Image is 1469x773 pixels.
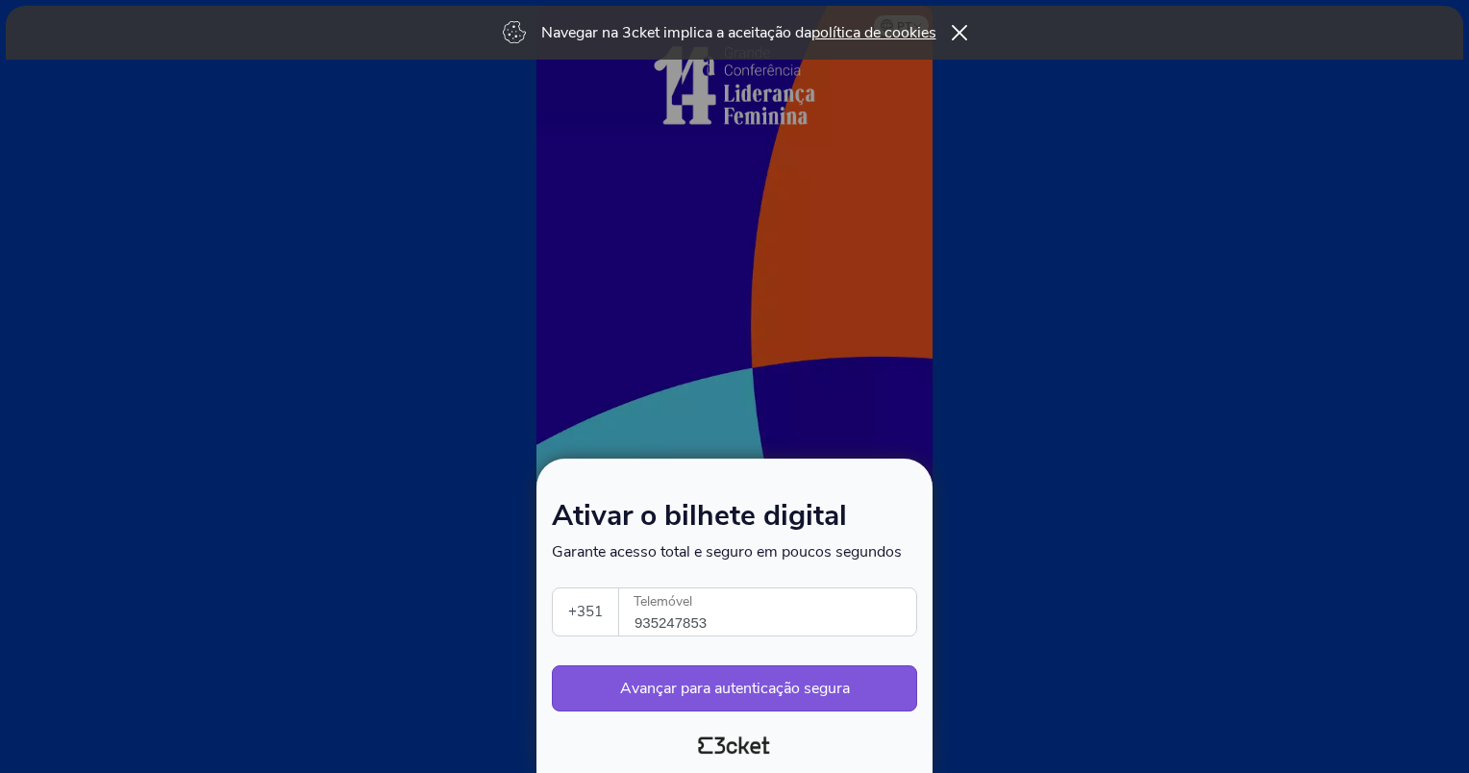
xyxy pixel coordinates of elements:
[552,665,917,711] button: Avançar para autenticação segura
[811,22,936,43] a: política de cookies
[541,22,936,43] p: Navegar na 3cket implica a aceitação da
[552,541,917,562] p: Garante acesso total e seguro em poucos segundos
[635,588,916,636] input: Telemóvel
[619,588,918,615] label: Telemóvel
[552,503,917,541] h1: Ativar o bilhete digital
